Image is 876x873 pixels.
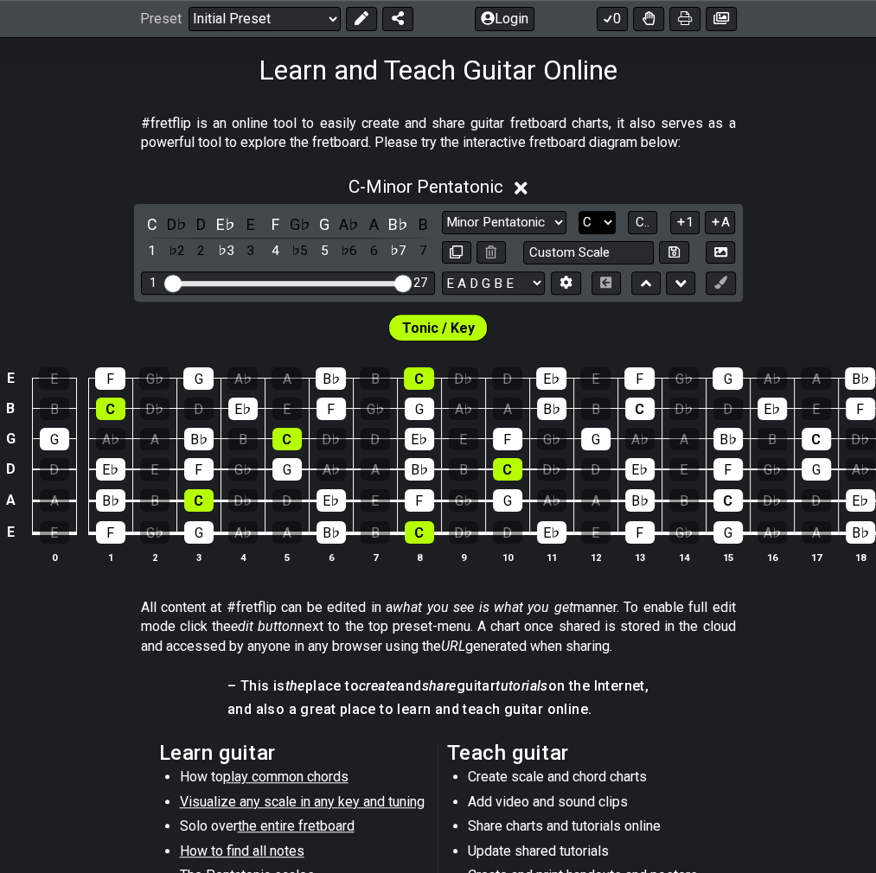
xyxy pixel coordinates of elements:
th: 15 [706,548,750,566]
div: G♭ [669,521,699,544]
div: G [40,428,69,450]
div: C [625,398,655,420]
div: D [40,458,69,481]
div: F [96,521,125,544]
div: D [492,367,522,390]
button: A [705,211,735,234]
div: C [404,367,434,390]
div: toggle pitch class [313,213,336,236]
th: 4 [221,548,265,566]
div: toggle scale degree [289,239,311,263]
div: E [669,458,699,481]
div: G [493,489,522,512]
button: Store user defined scale [659,241,688,264]
div: C [184,489,214,512]
div: C [802,428,831,450]
li: Create scale and chord charts [468,768,714,792]
div: B♭ [96,489,125,512]
div: B [758,428,787,450]
div: A [272,521,302,544]
div: A [40,489,69,512]
div: C [96,398,125,420]
div: toggle pitch class [264,213,286,236]
li: Add video and sound clips [468,793,714,817]
div: F [95,367,125,390]
th: 12 [573,548,617,566]
th: 7 [353,548,397,566]
div: G [581,428,611,450]
div: E [361,489,390,512]
div: A♭ [537,489,566,512]
div: E [449,428,478,450]
th: 0 [32,548,76,566]
button: First click edit preset to enable marker editing [706,271,735,295]
div: G♭ [758,458,787,481]
div: E [580,367,611,390]
div: A [272,367,302,390]
th: 16 [750,548,794,566]
h2: Teach guitar [447,743,718,762]
div: A [140,428,169,450]
div: A♭ [227,367,258,390]
span: play common chords [223,768,348,785]
div: F [493,428,522,450]
div: D♭ [140,398,169,420]
div: G [272,458,302,481]
div: B♭ [184,428,214,450]
th: 1 [88,548,132,566]
div: D♭ [669,398,699,420]
div: G [713,367,743,390]
div: C [493,458,522,481]
button: Toggle horizontal chord view [591,271,621,295]
div: E♭ [758,398,787,420]
div: D [713,398,743,420]
div: G♭ [228,458,258,481]
th: 10 [485,548,529,566]
button: Move down [666,271,695,295]
h2: Learn guitar [159,743,430,762]
div: E♭ [405,428,434,450]
div: toggle scale degree [338,239,361,263]
div: E [802,398,831,420]
div: toggle scale degree [264,239,286,263]
div: E [581,521,611,544]
th: 14 [662,548,706,566]
div: A♭ [625,428,655,450]
div: G [184,521,214,544]
em: URL [441,638,465,654]
div: G♭ [668,367,699,390]
div: E [40,521,69,544]
th: 8 [397,548,441,566]
div: C [272,428,302,450]
button: Create image [706,7,737,31]
div: toggle pitch class [141,213,163,236]
select: Preset [189,7,341,31]
div: D [184,398,214,420]
div: B [669,489,699,512]
div: A♭ [449,398,478,420]
div: C [405,521,434,544]
button: 0 [597,7,628,31]
div: A [669,428,699,450]
div: toggle scale degree [387,239,410,263]
div: F [184,458,214,481]
div: A♭ [96,428,125,450]
div: toggle pitch class [289,213,311,236]
div: F [713,458,743,481]
div: G♭ [449,489,478,512]
span: Visualize any scale in any key and tuning [180,793,425,810]
div: B♭ [405,458,434,481]
th: 3 [176,548,221,566]
h4: and also a great place to learn and teach guitar online. [227,700,649,719]
div: A♭ [846,458,875,481]
div: toggle scale degree [412,239,434,263]
div: toggle pitch class [362,213,385,236]
span: C - Minor Pentatonic [348,176,503,197]
div: E♭ [846,489,875,512]
div: E♭ [625,458,655,481]
button: Copy [442,241,471,264]
div: B [140,489,169,512]
button: Edit Tuning [551,271,580,295]
span: the entire fretboard [238,818,355,834]
div: toggle scale degree [313,239,336,263]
